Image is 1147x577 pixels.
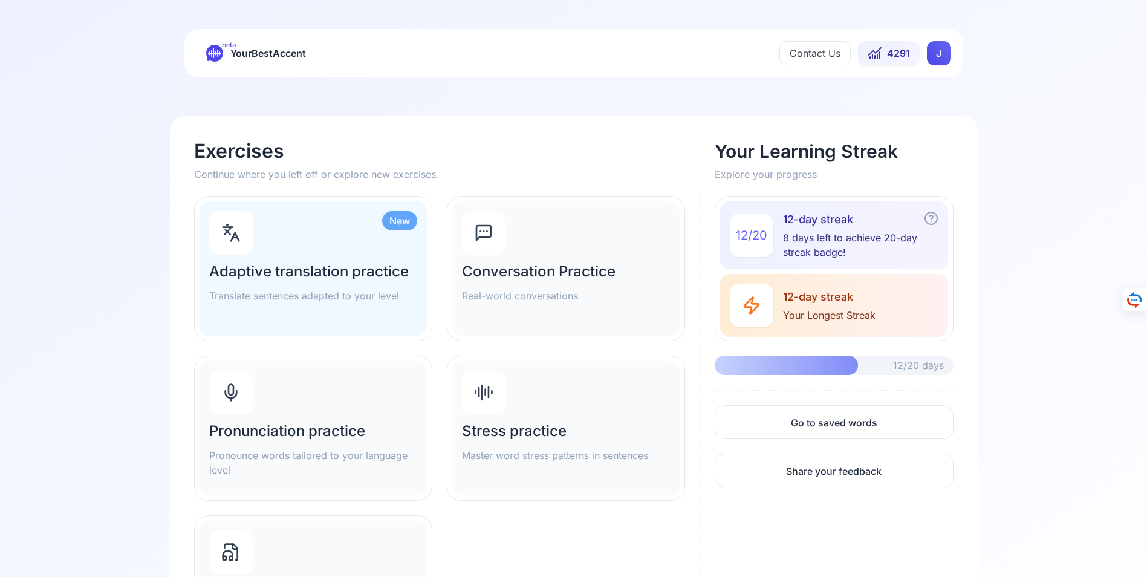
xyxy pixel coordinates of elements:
[447,356,685,501] a: Stress practiceMaster word stress patterns in sentences
[382,211,417,230] div: New
[447,196,685,341] a: Conversation PracticeReal-world conversations
[194,140,701,162] h1: Exercises
[927,41,951,65] button: JJ
[194,356,432,501] a: Pronunciation practicePronounce words tailored to your language level
[222,40,236,50] span: beta
[858,41,920,65] button: 4291
[462,422,670,441] h2: Stress practice
[209,262,417,281] h2: Adaptive translation practice
[462,262,670,281] h2: Conversation Practice
[783,288,876,305] span: 12-day streak
[209,448,417,477] p: Pronounce words tailored to your language level
[715,405,953,439] a: Go to saved words
[194,196,432,341] a: NewAdaptive translation practiceTranslate sentences adapted to your level
[230,45,306,62] span: YourBestAccent
[462,288,670,303] p: Real-world conversations
[887,46,910,60] span: 4291
[715,140,953,162] h2: Your Learning Streak
[893,358,944,373] span: 12/20 days
[783,211,938,228] span: 12-day streak
[194,167,701,181] p: Continue where you left off or explore new exercises.
[779,41,851,65] button: Contact Us
[736,227,767,244] span: 12 / 20
[209,422,417,441] h2: Pronunciation practice
[715,167,953,181] p: Explore your progress
[209,288,417,303] p: Translate sentences adapted to your level
[927,41,951,65] div: J
[715,454,953,487] a: Share your feedback
[783,308,876,322] span: Your Longest Streak
[462,448,670,463] p: Master word stress patterns in sentences
[783,230,938,259] span: 8 days left to achieve 20-day streak badge!
[197,45,316,62] a: betaYourBestAccent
